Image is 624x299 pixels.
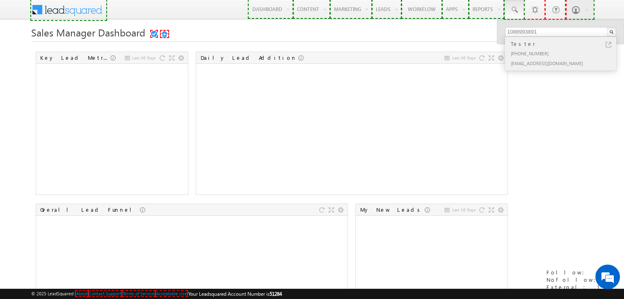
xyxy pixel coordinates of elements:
[509,48,619,58] div: [PHONE_NUMBER]
[11,76,150,228] textarea: Type your message and hit 'Enter'
[43,43,138,54] div: Chat with us now
[452,206,475,213] span: Last 10 Days
[31,290,282,298] span: © 2025 LeadSquared | | | | |
[40,206,140,213] div: Overall Lead Funnel
[270,291,282,297] span: 51284
[135,4,154,24] div: Minimize live chat window
[89,291,121,296] a: Contact Support
[509,39,619,48] div: Tester
[200,54,298,61] div: Daily Lead Addition
[452,54,475,61] span: Last 30 Days
[156,291,187,296] a: Acceptable Use
[542,265,620,295] div: Follow: 47 Nofollow: 0 External: 15
[14,43,34,54] img: d_60004797649_company_0_60004797649
[360,206,425,213] div: My New Leads
[40,54,110,61] div: Key Lead Metrics
[132,54,155,61] span: Last 30 Days
[76,291,88,296] a: About
[31,26,145,39] span: Sales Manager Dashboard
[123,291,155,296] a: Terms of Service
[112,235,149,246] em: Start Chat
[188,291,282,297] span: Your Leadsquared Account Number is
[509,58,619,68] div: [EMAIL_ADDRESS][DOMAIN_NAME]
